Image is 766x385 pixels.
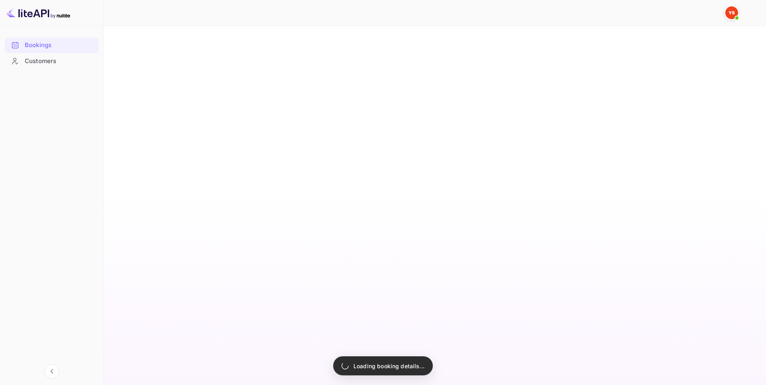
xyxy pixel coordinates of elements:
div: Customers [25,57,95,66]
img: Yandex Support [725,6,738,19]
div: Customers [5,54,99,69]
a: Customers [5,54,99,68]
a: Bookings [5,38,99,52]
button: Collapse navigation [45,364,59,379]
div: Bookings [25,41,95,50]
div: Bookings [5,38,99,53]
img: LiteAPI logo [6,6,70,19]
p: Loading booking details... [353,362,424,370]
